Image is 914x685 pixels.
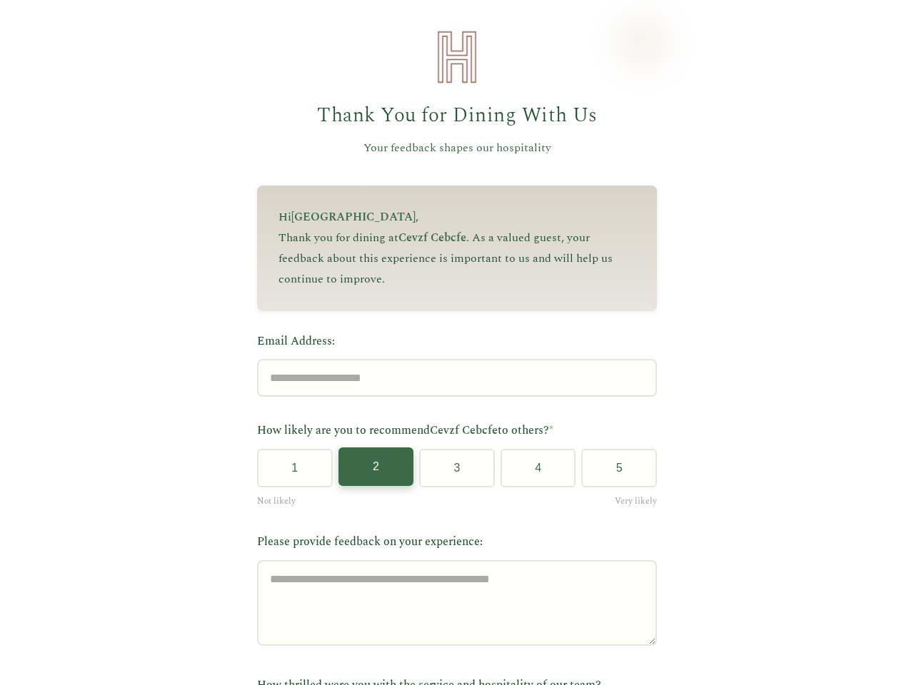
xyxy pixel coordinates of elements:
[257,100,657,132] h1: Thank You for Dining With Us
[338,447,414,486] button: 2
[428,29,486,86] img: Heirloom Hospitality Logo
[430,422,498,439] span: Cevzf Cebcfe
[257,494,296,508] span: Not likely
[278,207,636,228] p: Hi ,
[257,139,657,158] p: Your feedback shapes our hospitality
[615,494,657,508] span: Very likely
[257,533,657,552] label: Please provide feedback on your experience:
[581,449,657,487] button: 5
[257,449,333,487] button: 1
[278,228,636,289] p: Thank you for dining at . As a valued guest, your feedback about this experience is important to ...
[419,449,495,487] button: 3
[291,208,416,225] span: [GEOGRAPHIC_DATA]
[257,333,657,351] label: Email Address:
[257,422,657,440] label: How likely are you to recommend to others?
[398,229,466,246] span: Cevzf Cebcfe
[501,449,576,487] button: 4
